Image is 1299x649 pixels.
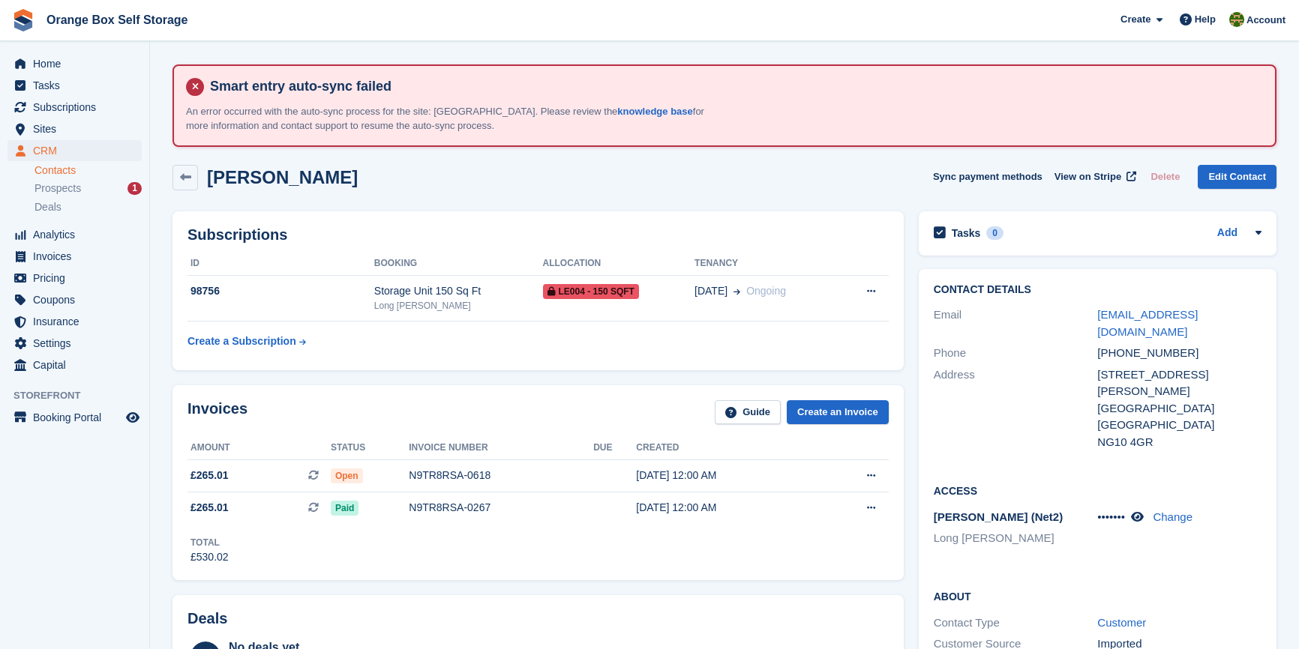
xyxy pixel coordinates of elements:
span: LE004 - 150 SQFT [543,284,639,299]
span: Coupons [33,289,123,310]
span: Open [331,468,363,483]
div: Total [190,536,229,549]
div: NG10 4GR [1097,434,1261,451]
a: Edit Contact [1198,165,1276,190]
a: menu [7,246,142,267]
div: [STREET_ADDRESS][PERSON_NAME] [1097,366,1261,400]
button: Sync payment methods [933,165,1042,190]
span: Storefront [13,388,149,403]
div: Contact Type [934,615,1098,632]
div: Storage Unit 150 Sq Ft [374,283,543,299]
span: CRM [33,140,123,161]
span: Pricing [33,268,123,289]
span: £265.01 [190,500,229,516]
span: Home [33,53,123,74]
a: knowledge base [617,106,692,117]
a: Prospects 1 [34,181,142,196]
a: menu [7,407,142,428]
a: Deals [34,199,142,215]
span: [DATE] [694,283,727,299]
span: Ongoing [746,285,786,297]
a: menu [7,311,142,332]
a: menu [7,268,142,289]
span: Prospects [34,181,81,196]
span: £265.01 [190,468,229,483]
th: Created [636,436,817,460]
div: 1 [127,182,142,195]
span: Invoices [33,246,123,267]
h2: Subscriptions [187,226,889,244]
span: Insurance [33,311,123,332]
th: Allocation [543,252,695,276]
th: Status [331,436,409,460]
span: Capital [33,354,123,375]
a: menu [7,354,142,375]
span: Paid [331,501,358,516]
button: Delete [1144,165,1186,190]
div: Phone [934,345,1098,362]
a: Change [1153,510,1192,523]
a: menu [7,140,142,161]
a: Orange Box Self Storage [40,7,194,32]
span: ••••••• [1097,510,1125,523]
span: Account [1246,13,1285,28]
a: menu [7,75,142,96]
span: Settings [33,333,123,354]
th: Amount [187,436,331,460]
a: Create an Invoice [787,400,889,425]
th: Due [593,436,636,460]
span: Subscriptions [33,97,123,118]
div: Address [934,366,1098,451]
a: Contacts [34,163,142,178]
th: ID [187,252,374,276]
a: menu [7,333,142,354]
a: menu [7,289,142,310]
h2: Deals [187,610,227,627]
th: Booking [374,252,543,276]
div: [GEOGRAPHIC_DATA] [1097,400,1261,417]
a: Preview store [124,408,142,426]
span: Tasks [33,75,123,96]
h2: Tasks [952,226,981,240]
div: N9TR8RSA-0267 [409,500,593,516]
p: An error occurred with the auto-sync process for the site: [GEOGRAPHIC_DATA]. Please review the f... [186,104,711,133]
a: menu [7,53,142,74]
div: Email [934,307,1098,340]
div: [GEOGRAPHIC_DATA] [1097,417,1261,434]
a: Customer [1097,616,1146,629]
a: menu [7,97,142,118]
a: [EMAIL_ADDRESS][DOMAIN_NAME] [1097,308,1198,338]
span: Deals [34,200,61,214]
h4: Smart entry auto-sync failed [204,78,1263,95]
a: Add [1217,225,1237,242]
div: £530.02 [190,549,229,565]
div: [PHONE_NUMBER] [1097,345,1261,362]
span: Analytics [33,224,123,245]
img: Sarah [1229,12,1244,27]
h2: About [934,588,1261,603]
div: N9TR8RSA-0618 [409,468,593,483]
div: 0 [986,226,1003,240]
span: Help [1195,12,1216,27]
div: 98756 [187,283,374,299]
img: stora-icon-8386f47178a22dfd0bd8f6a31ec36ba5ce8667c1dd55bd0f319d3a0aa187defe.svg [12,9,34,31]
li: Long [PERSON_NAME] [934,530,1098,547]
div: [DATE] 12:00 AM [636,500,817,516]
a: Guide [715,400,781,425]
span: Sites [33,118,123,139]
h2: [PERSON_NAME] [207,167,358,187]
a: menu [7,224,142,245]
span: Create [1120,12,1150,27]
h2: Contact Details [934,284,1261,296]
div: Create a Subscription [187,333,296,349]
a: Create a Subscription [187,327,306,355]
div: Long [PERSON_NAME] [374,299,543,313]
h2: Invoices [187,400,247,425]
span: [PERSON_NAME] (Net2) [934,510,1063,523]
th: Invoice number [409,436,593,460]
a: menu [7,118,142,139]
a: View on Stripe [1048,165,1139,190]
h2: Access [934,483,1261,498]
span: View on Stripe [1054,169,1121,184]
div: [DATE] 12:00 AM [636,468,817,483]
